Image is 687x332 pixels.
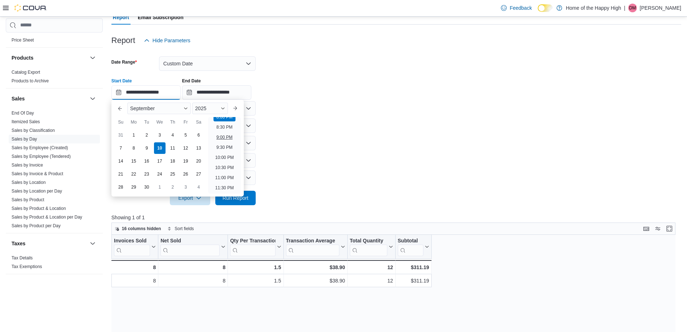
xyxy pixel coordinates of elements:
[12,189,62,194] a: Sales by Location per Day
[12,154,71,159] a: Sales by Employee (Tendered)
[114,276,156,285] div: 8
[12,255,33,261] span: Tax Details
[192,103,228,114] div: Button. Open the year selector. 2025 is currently selected.
[128,142,140,154] div: day-8
[180,142,191,154] div: day-12
[193,142,204,154] div: day-13
[141,168,153,180] div: day-23
[114,129,205,194] div: September, 2025
[114,238,150,256] div: Invoices Sold
[164,224,197,233] button: Sort fields
[12,180,46,185] a: Sales by Location
[141,116,153,128] div: Tu
[180,116,191,128] div: Fr
[223,194,248,202] span: Run Report
[286,238,339,256] div: Transaction Average
[128,181,140,193] div: day-29
[111,214,681,221] p: Showing 1 of 1
[128,168,140,180] div: day-22
[498,1,534,15] a: Feedback
[12,137,37,142] a: Sales by Day
[154,168,166,180] div: day-24
[349,238,387,245] div: Total Quantity
[180,155,191,167] div: day-19
[629,4,636,12] span: DM
[12,78,49,84] span: Products to Archive
[246,105,251,111] button: Open list of options
[195,105,206,111] span: 2025
[213,133,235,142] li: 9:00 PM
[12,240,87,247] button: Taxes
[160,238,225,256] button: Net Sold
[130,105,155,111] span: September
[122,226,161,232] span: 16 columns hidden
[230,238,275,256] div: Qty Per Transaction
[230,238,275,245] div: Qty Per Transaction
[128,129,140,141] div: day-1
[286,276,345,285] div: $38.90
[212,184,237,192] li: 11:30 PM
[230,276,281,285] div: 1.5
[653,224,662,233] button: Display options
[174,191,206,205] span: Export
[154,181,166,193] div: day-1
[127,103,191,114] div: Button. Open the month selector. September is currently selected.
[141,129,153,141] div: day-2
[12,264,42,270] span: Tax Exemptions
[154,129,166,141] div: day-3
[111,85,181,100] input: Press the down key to enter a popover containing a calendar. Press the escape key to close the po...
[193,181,204,193] div: day-4
[208,117,241,194] ul: Time
[113,10,129,25] span: Report
[111,59,137,65] label: Date Range
[566,4,621,12] p: Home of the Happy High
[115,129,127,141] div: day-31
[12,180,46,185] span: Sales by Location
[12,188,62,194] span: Sales by Location per Day
[182,85,251,100] input: Press the down key to open a popover containing a calendar.
[6,109,103,233] div: Sales
[12,171,63,177] span: Sales by Invoice & Product
[213,143,235,152] li: 9:30 PM
[538,4,553,12] input: Dark Mode
[12,223,61,229] span: Sales by Product per Day
[12,197,44,202] a: Sales by Product
[12,119,40,124] a: Itemized Sales
[12,206,66,211] a: Sales by Product & Location
[128,116,140,128] div: Mo
[12,214,82,220] span: Sales by Product & Location per Day
[12,255,33,260] a: Tax Details
[175,226,194,232] span: Sort fields
[12,145,68,151] span: Sales by Employee (Created)
[12,111,34,116] a: End Of Day
[230,263,281,272] div: 1.5
[193,116,204,128] div: Sa
[349,263,393,272] div: 12
[193,155,204,167] div: day-20
[212,153,237,162] li: 10:00 PM
[229,103,241,114] button: Next month
[154,142,166,154] div: day-10
[398,238,423,245] div: Subtotal
[12,69,40,75] span: Catalog Export
[6,36,103,47] div: Pricing
[115,142,127,154] div: day-7
[141,33,193,48] button: Hide Parameters
[114,263,156,272] div: 8
[12,264,42,269] a: Tax Exemptions
[112,224,164,233] button: 16 columns hidden
[246,123,251,129] button: Open list of options
[12,54,34,61] h3: Products
[141,142,153,154] div: day-9
[12,128,55,133] a: Sales by Classification
[510,4,532,12] span: Feedback
[180,168,191,180] div: day-26
[624,4,625,12] p: |
[141,181,153,193] div: day-30
[350,276,393,285] div: 12
[12,95,87,102] button: Sales
[398,238,423,256] div: Subtotal
[154,116,166,128] div: We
